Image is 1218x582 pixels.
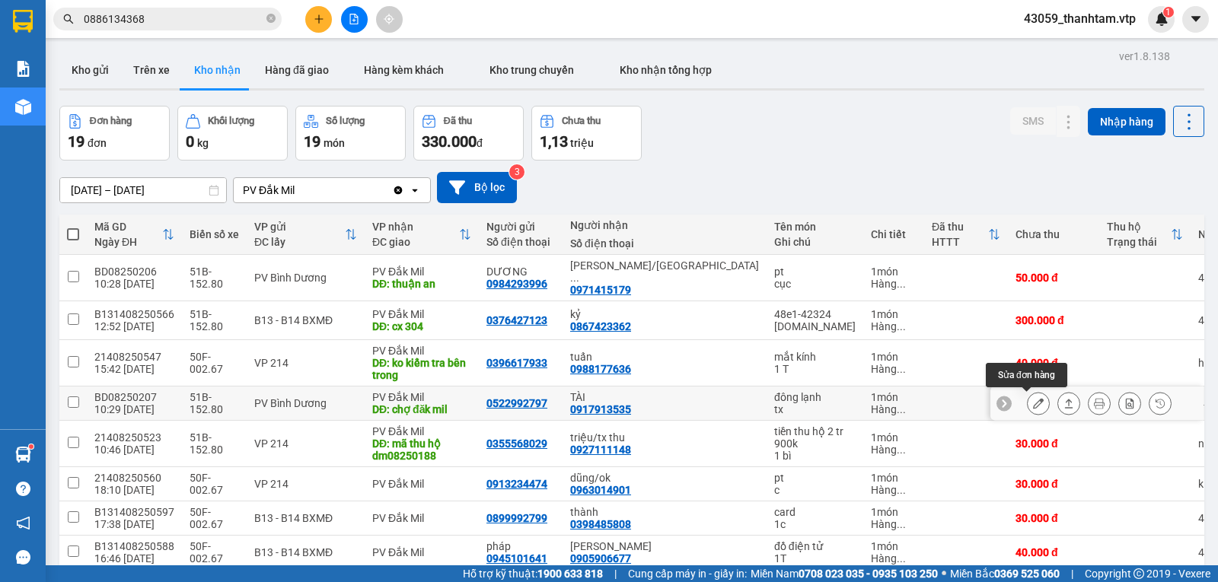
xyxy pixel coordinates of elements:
button: SMS [1010,107,1056,135]
div: ĐC lấy [254,236,345,248]
div: 51B-152.80 [190,308,239,332]
div: 51B-152.80 [190,431,239,456]
div: Số điện thoại [570,237,759,250]
div: ĐC giao [372,236,459,248]
div: DĐ: thuận an [372,278,471,290]
div: 1 bì [774,450,856,462]
span: Nơi gửi: [15,106,31,128]
div: DĐ: mã thu hộ dm08250188 [372,437,471,462]
div: cục [774,278,856,290]
div: Mã GD [94,221,162,233]
th: Toggle SortBy [87,215,182,255]
span: 19 [68,132,84,151]
span: 08:39:07 [DATE] [145,68,215,80]
span: notification [16,516,30,530]
div: thành [570,506,759,518]
div: 1 món [871,431,917,444]
div: 1 món [871,308,917,320]
div: VP gửi [254,221,345,233]
span: Miền Nam [751,565,938,582]
div: Sửa đơn hàng [1027,392,1050,415]
div: Hàng thông thường [871,363,917,375]
div: 48e1-42324 [774,308,856,320]
div: 10:29 [DATE] [94,403,174,415]
span: kg [197,137,209,149]
div: 1T [774,552,856,565]
button: Trên xe [121,52,182,88]
div: 0376427123 [486,314,547,326]
div: VP nhận [372,221,459,233]
div: Thu hộ [1107,221,1171,233]
button: Hàng đã giao [253,52,341,88]
div: 18:10 [DATE] [94,484,174,496]
div: Đơn hàng [90,116,132,126]
span: Kho nhận tổng hợp [620,64,712,76]
div: DƯƠNG [486,266,555,278]
div: 50.000 đ [1016,272,1092,284]
div: 1 món [871,506,917,518]
span: file-add [349,14,359,24]
div: Ghi chú [774,236,856,248]
div: 0971415179 [570,284,631,296]
span: Hàng kèm khách [364,64,444,76]
span: copyright [1134,568,1144,579]
div: 50F-002.67 [190,506,239,530]
div: 1 món [871,351,917,363]
span: | [614,565,617,582]
span: | [1071,565,1073,582]
button: Nhập hàng [1088,108,1165,135]
div: 0963014901 [570,484,631,496]
div: Đã thu [932,221,988,233]
div: 21408250547 [94,351,174,363]
span: close-circle [266,14,276,23]
svg: open [409,184,421,196]
div: tx [774,403,856,415]
div: 0927111148 [570,444,631,456]
img: icon-new-feature [1155,12,1169,26]
button: file-add [341,6,368,33]
span: 0 [186,132,194,151]
div: 1 món [871,266,917,278]
div: Tên món [774,221,856,233]
div: 0355568029 [486,437,547,450]
sup: 3 [509,164,525,180]
div: Trạng thái [1107,236,1171,248]
div: VP 214 [254,478,357,490]
div: 17:38 [DATE] [94,518,174,530]
img: warehouse-icon [15,99,31,115]
input: Selected PV Đắk Mil. [296,183,298,198]
span: ... [897,444,906,456]
div: PV Đắk Mil [372,546,471,558]
span: plus [314,14,324,24]
div: Hàng thông thường [871,320,917,332]
div: B131408250588 [94,540,174,552]
span: Kho trung chuyển [489,64,574,76]
div: PV Bình Dương [254,272,357,284]
span: ... [897,484,906,496]
div: 50F-002.67 [190,351,239,375]
span: đ [477,137,483,149]
div: 16:46 [DATE] [94,552,174,565]
div: PV Đắk Mil [243,183,295,198]
div: TÀI [570,391,759,403]
sup: 1 [1163,7,1174,17]
span: 1 [1165,7,1171,17]
div: VP 214 [254,437,357,450]
div: 40.000 đ [1016,546,1092,558]
div: BD08250207 [94,391,174,403]
span: đơn [88,137,107,149]
div: VP 214 [254,357,357,369]
div: 0945101641 [486,552,547,565]
div: dũng/ok [570,472,759,484]
div: Giao hàng [1057,392,1080,415]
span: ... [897,552,906,565]
span: ... [570,272,579,284]
div: 300.000 đ [1016,314,1092,326]
div: PV Đắk Mil [372,391,471,403]
div: xe.cv.ck [774,320,856,332]
div: 0984293996 [486,278,547,290]
div: PV Đắk Mil [372,266,471,278]
div: Chưa thu [562,116,601,126]
div: Người nhận [570,219,759,231]
div: 21408250560 [94,472,174,484]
